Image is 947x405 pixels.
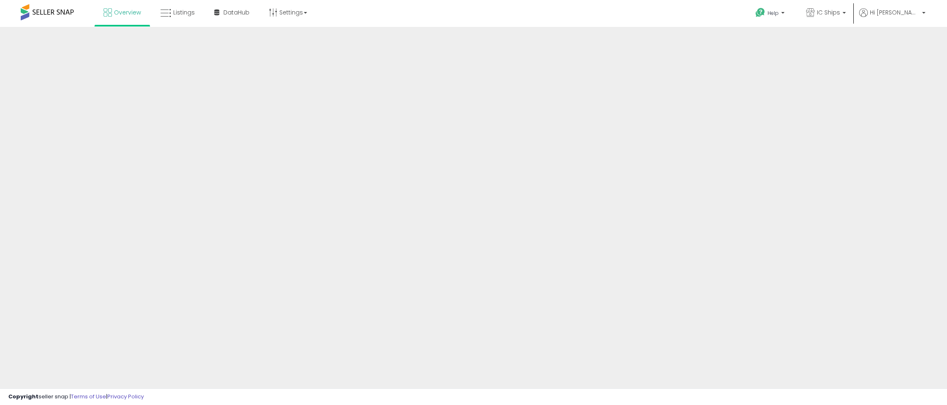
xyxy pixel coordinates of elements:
[870,8,920,17] span: Hi [PERSON_NAME]
[768,10,779,17] span: Help
[749,1,793,27] a: Help
[223,8,249,17] span: DataHub
[173,8,195,17] span: Listings
[755,7,765,18] i: Get Help
[114,8,141,17] span: Overview
[859,8,925,27] a: Hi [PERSON_NAME]
[817,8,840,17] span: IC Ships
